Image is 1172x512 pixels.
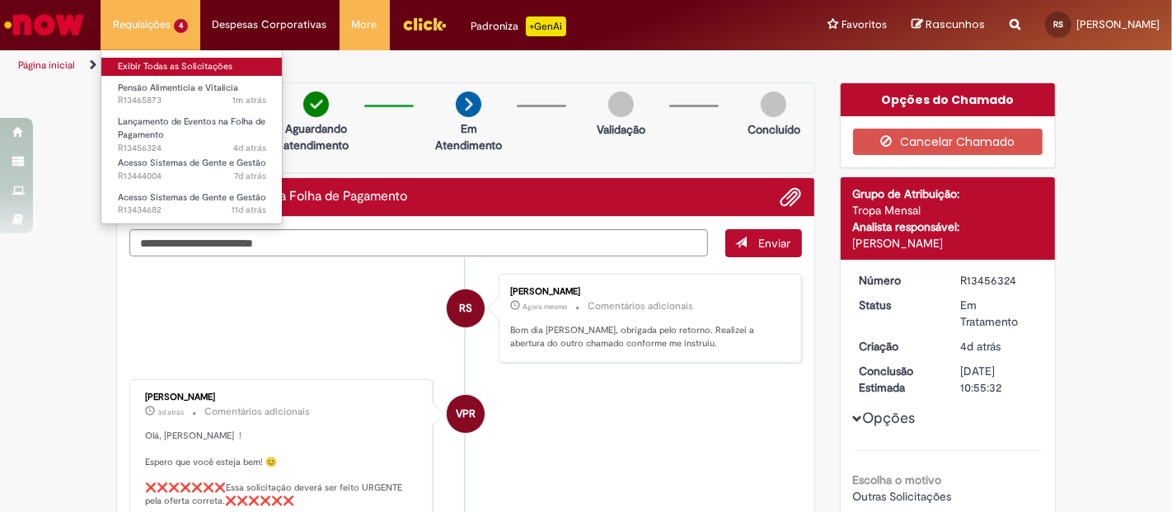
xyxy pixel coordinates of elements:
textarea: Digite sua mensagem aqui... [129,229,708,256]
span: Enviar [759,236,791,251]
span: Acesso Sistemas de Gente e Gestão [118,157,266,169]
ul: Requisições [101,49,283,224]
a: Página inicial [18,59,75,72]
span: R13434682 [118,204,266,217]
span: Pensão Alimentícia e Vitalícia [118,82,238,94]
time: 31/08/2025 22:52:10 [523,302,567,312]
p: Bom dia [PERSON_NAME], obrigada pelo retorno. Realizei a abertura do outro chamado conforme me in... [510,324,785,350]
a: Rascunhos [912,17,985,33]
button: Enviar [725,229,802,257]
div: [PERSON_NAME] [510,287,785,297]
span: 4 [174,19,188,33]
span: Outras Solicitações [853,489,952,504]
span: 4d atrás [233,142,266,154]
div: Vanessa Paiva Ribeiro [447,395,485,433]
span: RS [1053,19,1063,30]
p: Validação [597,121,645,138]
span: VPR [456,394,476,434]
span: Acesso Sistemas de Gente e Gestão [118,191,266,204]
span: R13456324 [118,142,266,155]
a: Aberto R13434682 : Acesso Sistemas de Gente e Gestão [101,189,283,219]
span: [PERSON_NAME] [1076,17,1160,31]
dt: Status [847,297,949,313]
span: Agora mesmo [523,302,567,312]
div: R13456324 [960,272,1037,289]
a: Exibir Todas as Solicitações [101,58,283,76]
dt: Criação [847,338,949,355]
span: 4d atrás [960,339,1001,354]
p: Aguardando atendimento [276,120,356,153]
time: 28/08/2025 09:45:27 [960,339,1001,354]
b: Escolha o motivo [853,472,942,487]
dt: Número [847,272,949,289]
ul: Trilhas de página [12,50,769,81]
div: Tropa Mensal [853,202,1043,218]
div: [DATE] 10:55:32 [960,363,1037,396]
span: Favoritos [841,16,887,33]
div: [PERSON_NAME] [145,392,420,402]
small: Comentários adicionais [204,405,310,419]
a: Aberto R13456324 : Lançamento de Eventos na Folha de Pagamento [101,113,283,148]
time: 31/08/2025 22:51:01 [232,94,266,106]
img: check-circle-green.png [303,92,329,117]
div: Opções do Chamado [841,83,1056,116]
small: Comentários adicionais [588,299,693,313]
button: Cancelar Chamado [853,129,1043,155]
span: 11d atrás [232,204,266,216]
div: Padroniza [471,16,566,36]
span: Requisições [113,16,171,33]
span: More [352,16,377,33]
div: Analista responsável: [853,218,1043,235]
img: img-circle-grey.png [761,92,786,117]
p: Concluído [748,121,800,138]
span: 3d atrás [157,407,184,417]
time: 29/08/2025 09:50:01 [157,407,184,417]
span: Lançamento de Eventos na Folha de Pagamento [118,115,265,141]
time: 28/08/2025 09:45:28 [233,142,266,154]
img: ServiceNow [2,8,87,41]
p: Em Atendimento [429,120,509,153]
span: R13444004 [118,170,266,183]
div: [PERSON_NAME] [853,235,1043,251]
img: click_logo_yellow_360x200.png [402,12,447,36]
time: 25/08/2025 12:09:25 [234,170,266,182]
span: Despesas Corporativas [213,16,327,33]
span: Rascunhos [926,16,985,32]
div: 28/08/2025 09:45:27 [960,338,1037,355]
span: 1m atrás [232,94,266,106]
div: Grupo de Atribuição: [853,186,1043,202]
span: RS [459,289,472,328]
span: 7d atrás [234,170,266,182]
img: img-circle-grey.png [608,92,634,117]
div: Em Tratamento [960,297,1037,330]
p: +GenAi [526,16,566,36]
time: 21/08/2025 08:42:59 [232,204,266,216]
dt: Conclusão Estimada [847,363,949,396]
div: Renata Silva de Souza [447,289,485,327]
img: arrow-next.png [456,92,481,117]
button: Adicionar anexos [781,186,802,208]
a: Aberto R13465873 : Pensão Alimentícia e Vitalícia [101,79,283,110]
span: R13465873 [118,94,266,107]
a: Aberto R13444004 : Acesso Sistemas de Gente e Gestão [101,154,283,185]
